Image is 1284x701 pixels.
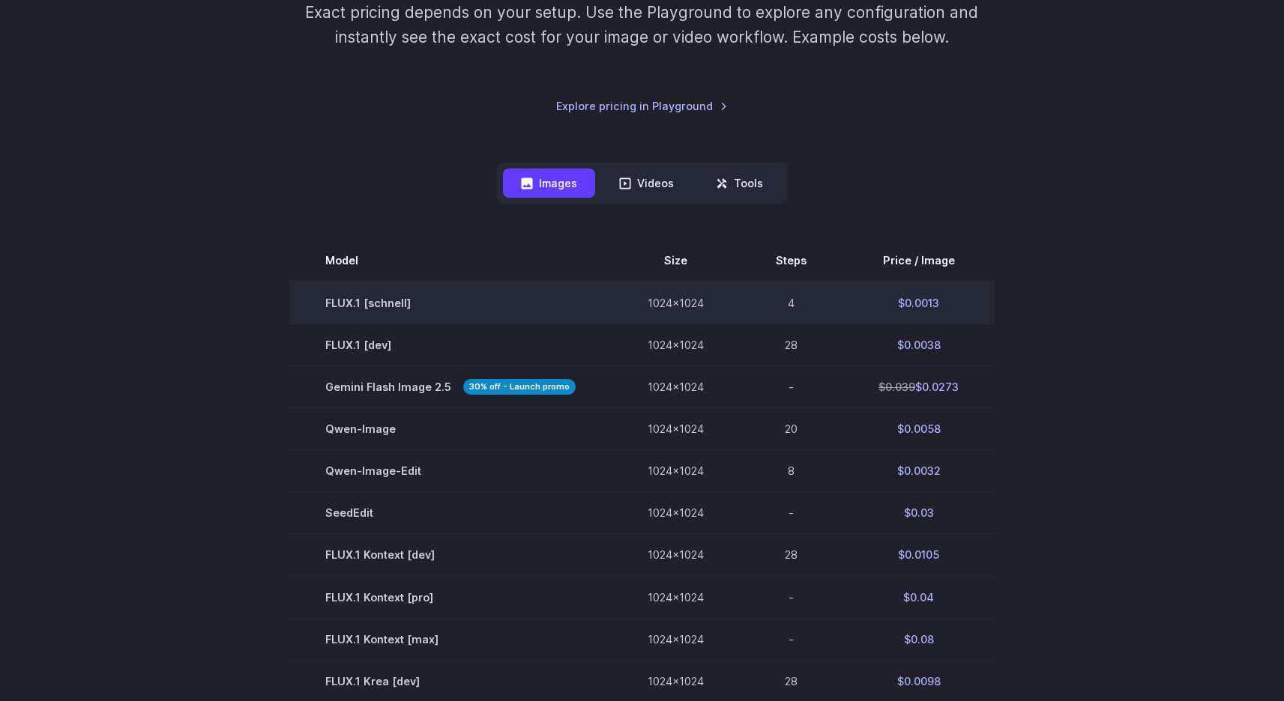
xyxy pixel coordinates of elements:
td: $0.0058 [843,408,995,450]
td: Qwen-Image [289,408,612,450]
td: 8 [740,450,843,492]
td: 4 [740,282,843,324]
td: $0.04 [843,576,995,618]
th: Model [289,240,612,282]
td: - [740,576,843,618]
td: 28 [740,534,843,576]
td: $0.0038 [843,324,995,366]
th: Steps [740,240,843,282]
strong: 30% off - Launch promo [463,379,576,395]
td: 1024x1024 [612,450,740,492]
th: Size [612,240,740,282]
td: $0.0032 [843,450,995,492]
td: 1024x1024 [612,492,740,534]
th: Price / Image [843,240,995,282]
td: FLUX.1 Kontext [dev] [289,534,612,576]
td: $0.0273 [843,366,995,408]
td: $0.0013 [843,282,995,324]
td: 1024x1024 [612,282,740,324]
td: FLUX.1 Kontext [max] [289,618,612,660]
td: $0.0105 [843,534,995,576]
s: $0.039 [878,380,915,393]
td: FLUX.1 Kontext [pro] [289,576,612,618]
td: 1024x1024 [612,534,740,576]
td: $0.08 [843,618,995,660]
td: $0.03 [843,492,995,534]
td: - [740,492,843,534]
td: 1024x1024 [612,324,740,366]
td: FLUX.1 [dev] [289,324,612,366]
td: SeedEdit [289,492,612,534]
a: Explore pricing in Playground [556,97,728,115]
td: 20 [740,408,843,450]
td: 1024x1024 [612,408,740,450]
td: Qwen-Image-Edit [289,450,612,492]
td: FLUX.1 [schnell] [289,282,612,324]
td: 1024x1024 [612,618,740,660]
td: 28 [740,324,843,366]
td: - [740,366,843,408]
td: 1024x1024 [612,366,740,408]
span: Gemini Flash Image 2.5 [325,378,576,395]
button: Tools [698,169,781,198]
button: Videos [601,169,692,198]
button: Images [503,169,595,198]
td: - [740,618,843,660]
td: 1024x1024 [612,576,740,618]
